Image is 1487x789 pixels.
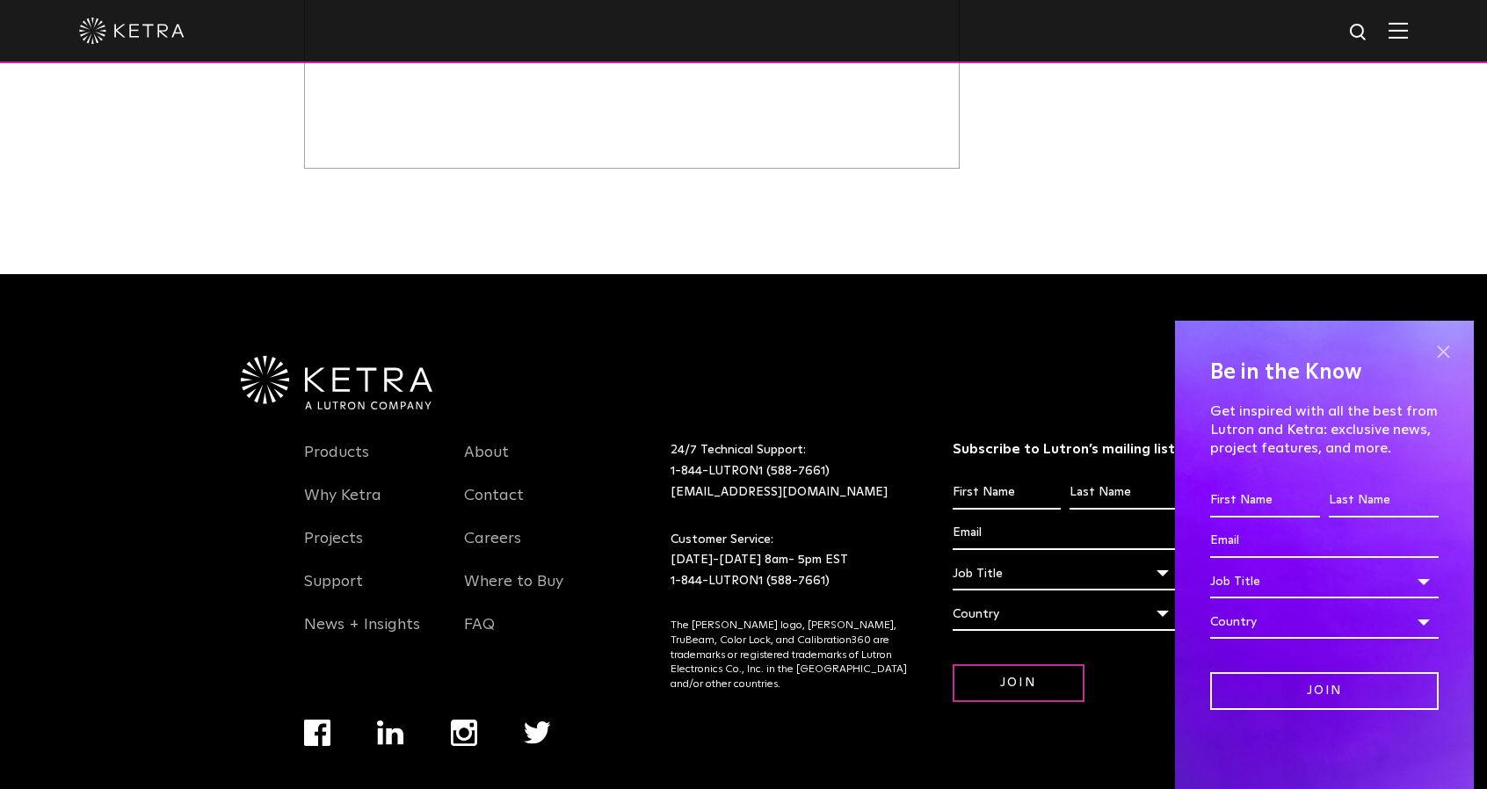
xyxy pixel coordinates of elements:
[1210,402,1439,457] p: Get inspired with all the best from Lutron and Ketra: exclusive news, project features, and more.
[1348,22,1370,44] img: search icon
[464,443,509,483] a: About
[671,619,909,692] p: The [PERSON_NAME] logo, [PERSON_NAME], TruBeam, Color Lock, and Calibration360 are trademarks or ...
[953,476,1061,510] input: First Name
[79,18,185,44] img: ketra-logo-2019-white
[241,356,432,410] img: Ketra-aLutronCo_White_RGB
[304,615,420,655] a: News + Insights
[304,443,369,483] a: Products
[304,529,363,569] a: Projects
[304,720,330,746] img: facebook
[671,486,888,498] a: [EMAIL_ADDRESS][DOMAIN_NAME]
[953,664,1084,702] input: Join
[1210,605,1439,639] div: Country
[464,529,521,569] a: Careers
[464,486,524,526] a: Contact
[304,572,363,612] a: Support
[377,720,404,745] img: linkedin
[953,597,1179,631] div: Country
[1210,525,1439,558] input: Email
[1210,356,1439,389] h4: Be in the Know
[953,557,1179,590] div: Job Title
[464,440,598,655] div: Navigation Menu
[451,720,477,746] img: instagram
[1210,565,1439,598] div: Job Title
[953,517,1179,550] input: Email
[671,440,909,503] p: 24/7 Technical Support:
[1389,22,1408,39] img: Hamburger%20Nav.svg
[1210,484,1320,518] input: First Name
[1329,484,1439,518] input: Last Name
[1210,672,1439,710] input: Join
[524,721,551,744] img: twitter
[671,530,909,592] p: Customer Service: [DATE]-[DATE] 8am- 5pm EST
[304,440,438,655] div: Navigation Menu
[671,465,830,477] a: 1-844-LUTRON1 (588-7661)
[464,615,495,655] a: FAQ
[304,486,381,526] a: Why Ketra
[1070,476,1178,510] input: Last Name
[953,440,1179,459] h3: Subscribe to Lutron’s mailing list
[671,575,830,587] a: 1-844-LUTRON1 (588-7661)
[464,572,563,612] a: Where to Buy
